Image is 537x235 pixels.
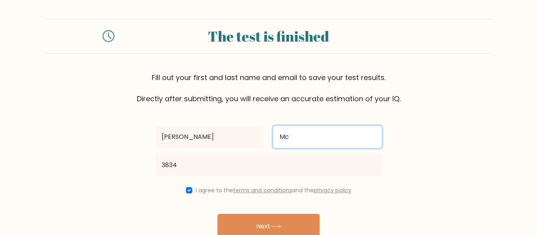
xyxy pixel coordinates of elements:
div: Fill out your first and last name and email to save your test results. Directly after submitting,... [44,72,493,104]
input: First name [155,126,264,148]
input: Last name [273,126,382,148]
input: Email [155,154,382,176]
a: terms and conditions [233,186,292,194]
div: The test is finished [124,26,413,47]
label: I agree to the and the [196,186,351,194]
a: privacy policy [314,186,351,194]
